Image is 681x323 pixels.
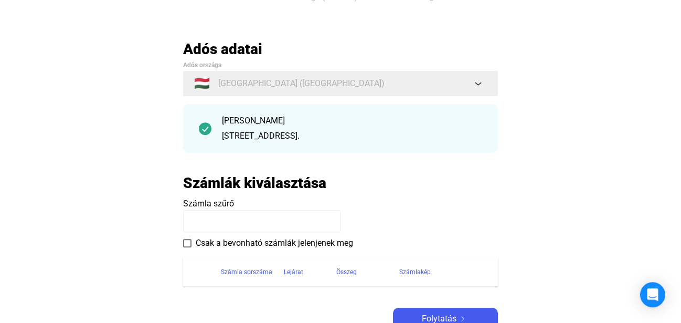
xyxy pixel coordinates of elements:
[196,237,353,249] span: Csak a bevonható számlák jelenjenek meg
[194,77,210,90] span: 🇭🇺
[221,266,284,278] div: Számla sorszáma
[218,77,385,90] span: [GEOGRAPHIC_DATA] ([GEOGRAPHIC_DATA])
[183,174,326,192] h2: Számlák kiválasztása
[222,130,482,142] div: [STREET_ADDRESS].
[456,316,469,321] img: arrow-right-white
[183,71,498,96] button: 🇭🇺[GEOGRAPHIC_DATA] ([GEOGRAPHIC_DATA])
[183,199,234,209] span: Számla szűrő
[221,266,272,278] div: Számla sorszáma
[183,40,498,58] h2: Adós adatai
[336,266,357,278] div: Összeg
[222,114,482,127] div: [PERSON_NAME]
[183,61,221,69] span: Adós országa
[284,266,303,278] div: Lejárat
[399,266,485,278] div: Számlakép
[284,266,336,278] div: Lejárat
[199,122,211,135] img: checkmark-darker-green-circle
[399,266,431,278] div: Számlakép
[640,282,665,307] div: Open Intercom Messenger
[336,266,399,278] div: Összeg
